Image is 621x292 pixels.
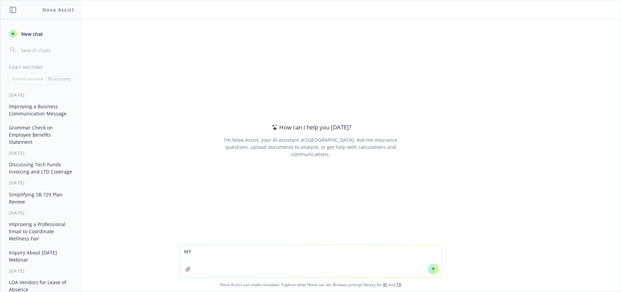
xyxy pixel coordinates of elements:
div: How can I help you [DATE]? [270,123,351,132]
button: Grammar Check on Employee Benefits Statement [6,122,77,148]
button: Improving a Business Communication Message [6,101,77,119]
h1: Nova Assist [42,6,74,13]
div: [DATE] [1,92,82,98]
button: New chat [6,28,77,40]
button: Discussing Tech Funds Invoicing and LTD Coverage [6,159,77,177]
div: I'm Nova Assist, your AI assistant at [GEOGRAPHIC_DATA]. Ask me insurance questions, upload docum... [214,136,407,158]
input: Search chats [20,45,74,55]
div: [DATE] [1,150,82,156]
div: [DATE] [1,180,82,186]
div: [DATE] [1,210,82,216]
div: Chat History [1,65,82,70]
span: Nova Assist can make mistakes. Explore what Nova can do: Browse prompt library for and [3,278,618,292]
a: BI [383,282,387,288]
textarea: MY [180,245,441,277]
button: Improving a Professional Email to Coordinate Wellness Fair [6,219,77,244]
button: Simplifying SB 729 Plan Review [6,189,77,207]
span: New chat [20,30,43,38]
div: [DATE] [1,268,82,274]
p: All accounts [48,76,71,82]
a: TR [396,282,401,288]
p: Current account [12,76,43,82]
button: Inquiry About [DATE] Webinar [6,247,77,265]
